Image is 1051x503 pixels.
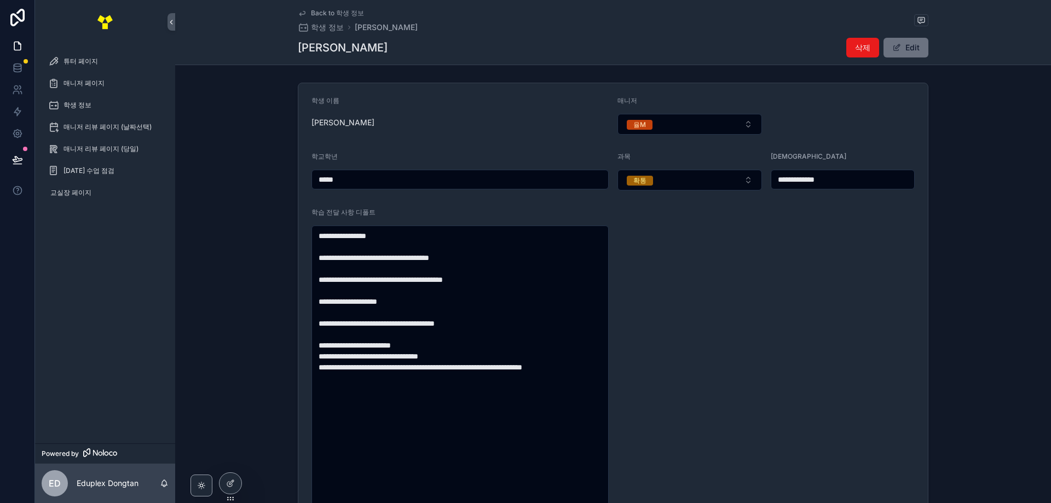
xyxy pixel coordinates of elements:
[311,208,376,216] span: 학습 전달 사항 디폴트
[633,120,646,130] div: 율M
[96,13,114,31] img: App logo
[298,9,364,18] a: Back to 학생 정보
[846,38,879,57] button: 삭제
[42,449,79,458] span: Powered by
[77,478,138,489] p: Eduplex Dongtan
[633,176,646,186] div: 확통
[63,123,152,131] span: 매니저 리뷰 페이지 (날짜선택)
[42,73,169,93] a: 매니저 페이지
[855,42,870,53] span: 삭제
[42,95,169,115] a: 학생 정보
[883,38,928,57] button: Edit
[63,57,98,66] span: 튜터 페이지
[311,96,339,105] span: 학생 이름
[42,161,169,181] a: [DATE] 수업 점검
[42,117,169,137] a: 매니저 리뷰 페이지 (날짜선택)
[63,144,138,153] span: 매니저 리뷰 페이지 (당일)
[49,477,61,490] span: ED
[63,79,105,88] span: 매니저 페이지
[311,9,364,18] span: Back to 학생 정보
[771,152,846,160] span: [DEMOGRAPHIC_DATA]
[35,443,175,464] a: Powered by
[617,114,762,135] button: Select Button
[298,40,388,55] h1: [PERSON_NAME]
[42,51,169,71] a: 튜터 페이지
[42,139,169,159] a: 매니저 리뷰 페이지 (당일)
[355,22,418,33] a: [PERSON_NAME]
[311,22,344,33] span: 학생 정보
[35,44,175,217] div: scrollable content
[311,152,338,160] span: 학교학년
[298,22,344,33] a: 학생 정보
[617,170,762,190] button: Select Button
[63,166,114,175] span: [DATE] 수업 점검
[42,183,169,203] a: 교실장 페이지
[617,96,637,105] span: 매니저
[50,188,91,197] span: 교실장 페이지
[63,101,91,109] span: 학생 정보
[617,152,631,160] span: 과목
[311,117,609,128] span: [PERSON_NAME]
